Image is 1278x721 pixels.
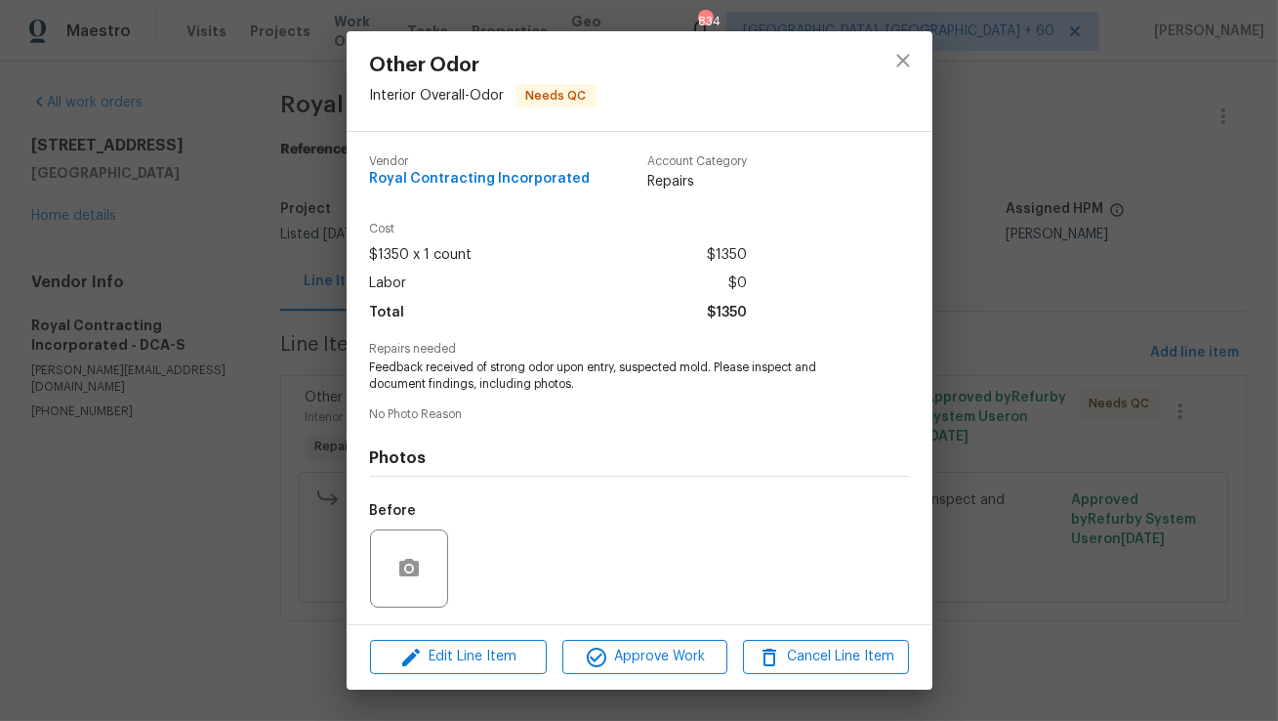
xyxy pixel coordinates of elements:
[707,241,747,270] span: $1350
[518,86,595,106] span: Needs QC
[370,155,591,168] span: Vendor
[698,12,712,31] div: 834
[370,223,747,235] span: Cost
[728,270,747,298] span: $0
[370,55,597,76] span: Other Odor
[562,640,727,674] button: Approve Work
[370,640,547,674] button: Edit Line Item
[370,172,591,187] span: Royal Contracting Incorporated
[376,645,541,669] span: Edit Line Item
[647,172,747,191] span: Repairs
[707,299,747,327] span: $1350
[370,270,407,298] span: Labor
[370,89,505,103] span: Interior Overall - Odor
[370,408,909,421] span: No Photo Reason
[370,504,417,518] h5: Before
[370,360,855,393] span: Feedback received of strong odor upon entry, suspected mold. Please inspect and document findings...
[370,299,405,327] span: Total
[749,645,902,669] span: Cancel Line Item
[568,645,721,669] span: Approve Work
[743,640,908,674] button: Cancel Line Item
[370,343,909,356] span: Repairs needed
[370,241,473,270] span: $1350 x 1 count
[880,37,927,84] button: close
[370,448,909,468] h4: Photos
[647,155,747,168] span: Account Category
